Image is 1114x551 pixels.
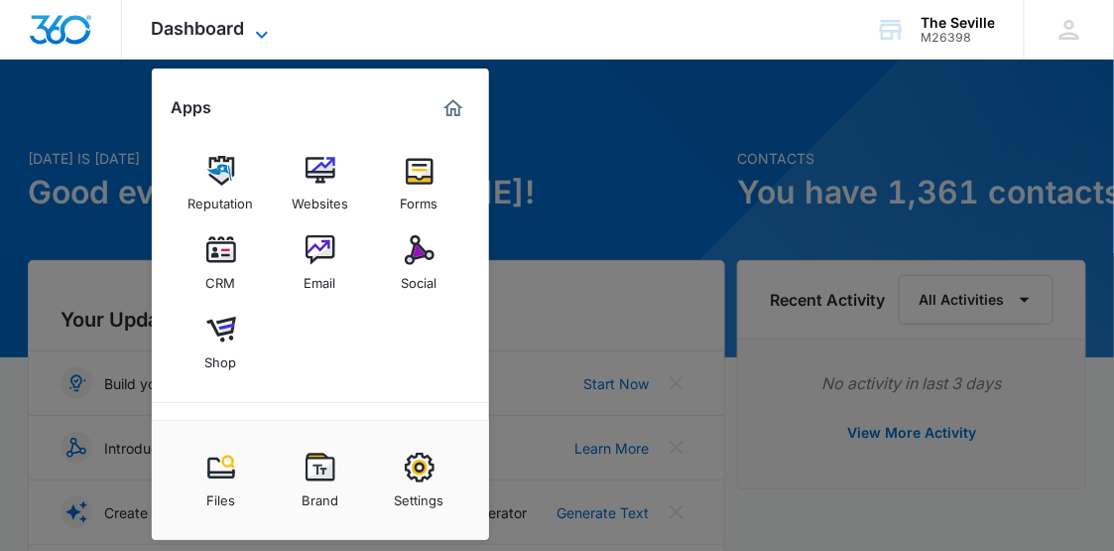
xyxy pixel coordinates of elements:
[184,146,259,221] a: Reputation
[382,146,457,221] a: Forms
[283,443,358,518] a: Brand
[402,265,437,291] div: Social
[172,98,212,117] h2: Apps
[921,31,995,45] div: account id
[395,482,444,508] div: Settings
[206,482,235,508] div: Files
[283,225,358,301] a: Email
[188,186,254,211] div: Reputation
[921,15,995,31] div: account name
[184,443,259,518] a: Files
[401,186,438,211] div: Forms
[205,344,237,370] div: Shop
[305,265,336,291] div: Email
[184,305,259,380] a: Shop
[437,92,469,124] a: Marketing 360® Dashboard
[382,225,457,301] a: Social
[302,482,338,508] div: Brand
[292,186,348,211] div: Websites
[382,443,457,518] a: Settings
[206,265,236,291] div: CRM
[152,18,245,39] span: Dashboard
[283,146,358,221] a: Websites
[184,225,259,301] a: CRM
